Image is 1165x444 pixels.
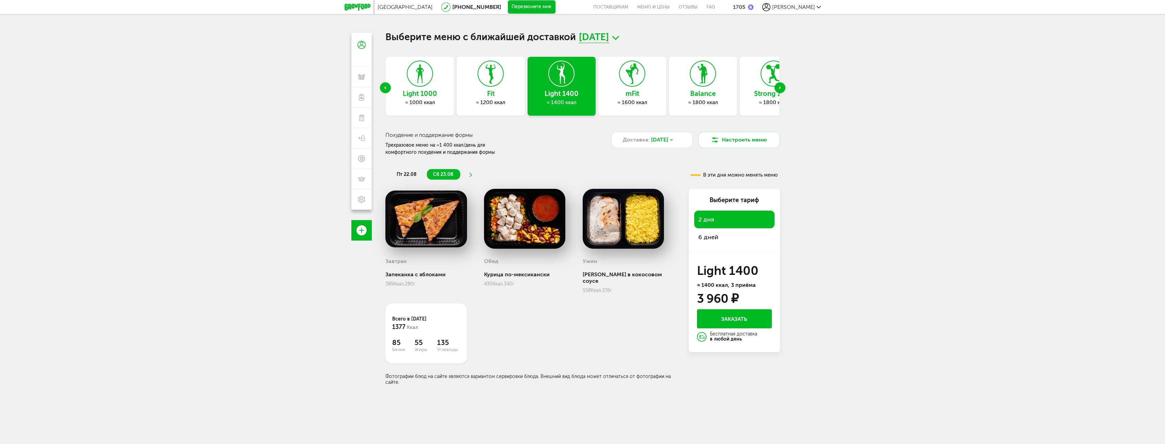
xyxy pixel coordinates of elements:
[386,99,454,106] div: ≈ 1000 ккал
[386,90,454,97] h3: Light 1000
[457,99,525,106] div: ≈ 1200 ккал
[710,336,742,342] strong: в любой день
[394,281,405,287] span: Ккал,
[669,99,737,106] div: ≈ 1800 ккал
[457,90,525,97] h3: Fit
[385,281,467,287] div: 389 280
[772,4,815,10] span: [PERSON_NAME]
[583,258,597,264] h3: Ужин
[397,171,417,177] span: пт 22.08
[385,132,596,138] h3: Похудение и поддержание формы
[413,281,415,287] span: г
[407,325,418,330] span: Ккал
[508,0,555,14] button: Перезвоните мне
[697,309,772,328] button: Заказать
[392,347,415,352] span: Белки
[433,171,453,177] span: сб 23.08
[623,136,650,144] span: Доставка:
[452,4,501,10] a: [PHONE_NUMBER]
[697,265,772,276] h3: Light 1400
[579,33,609,43] span: [DATE]
[437,339,460,347] span: 135
[484,258,498,264] h3: Обед
[740,90,808,97] h3: Strong 1800
[698,233,718,241] span: 6 дней
[437,347,460,352] span: Углеводы
[583,189,664,249] img: big_oRevOw4U0Foe7Z4n.png
[512,281,514,287] span: г
[733,4,745,10] div: 1705
[598,99,666,106] div: ≈ 1600 ккал
[415,347,437,352] span: Жиры
[385,258,407,264] h3: Завтрак
[385,271,467,278] div: Запеканка с яблоками
[392,315,460,332] div: Всего в [DATE]
[484,189,566,249] img: big_dSy1jmU0LkR2bnhc.png
[748,4,753,10] img: bonus_b.cdccf46.png
[493,281,504,287] span: Ккал,
[698,216,714,223] span: 2 дня
[385,189,467,249] img: big_mPDajhulWsqtV8Bj.png
[528,99,596,106] div: ≈ 1400 ккал
[385,374,678,385] div: Фотографии блюд на сайте являются вариантом сервировки блюда. Внешний вид блюда может отличаться ...
[392,339,415,347] span: 85
[669,90,737,97] h3: Balance
[385,33,780,43] h1: Выберите меню с ближайшей доставкой
[697,293,738,304] div: 3 960 ₽
[583,287,678,293] div: 558 376
[775,82,785,93] div: Next slide
[378,4,433,10] span: [GEOGRAPHIC_DATA]
[484,281,566,287] div: 430 340
[598,90,666,97] h3: mFit
[697,282,756,288] span: ≈ 1400 ккал, 3 приёма
[484,271,566,278] div: Курица по-мексикански
[694,196,775,204] div: Выберите тариф
[740,99,808,106] div: ≈ 1800 ккал
[528,90,596,97] h3: Light 1400
[415,339,437,347] span: 55
[698,132,780,148] button: Настроить меню
[380,82,391,93] div: Previous slide
[583,271,678,284] div: [PERSON_NAME] в кокосовом соусе
[710,332,757,342] div: Бесплатная доставка
[651,136,668,144] span: [DATE]
[610,287,612,293] span: г
[690,172,778,178] div: В эти дни можно менять меню
[385,142,516,156] div: Трехразовое меню на ~1 400 ккал/день для комфортного похудения и поддержания формы
[392,323,405,331] span: 1377
[591,287,602,293] span: Ккал,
